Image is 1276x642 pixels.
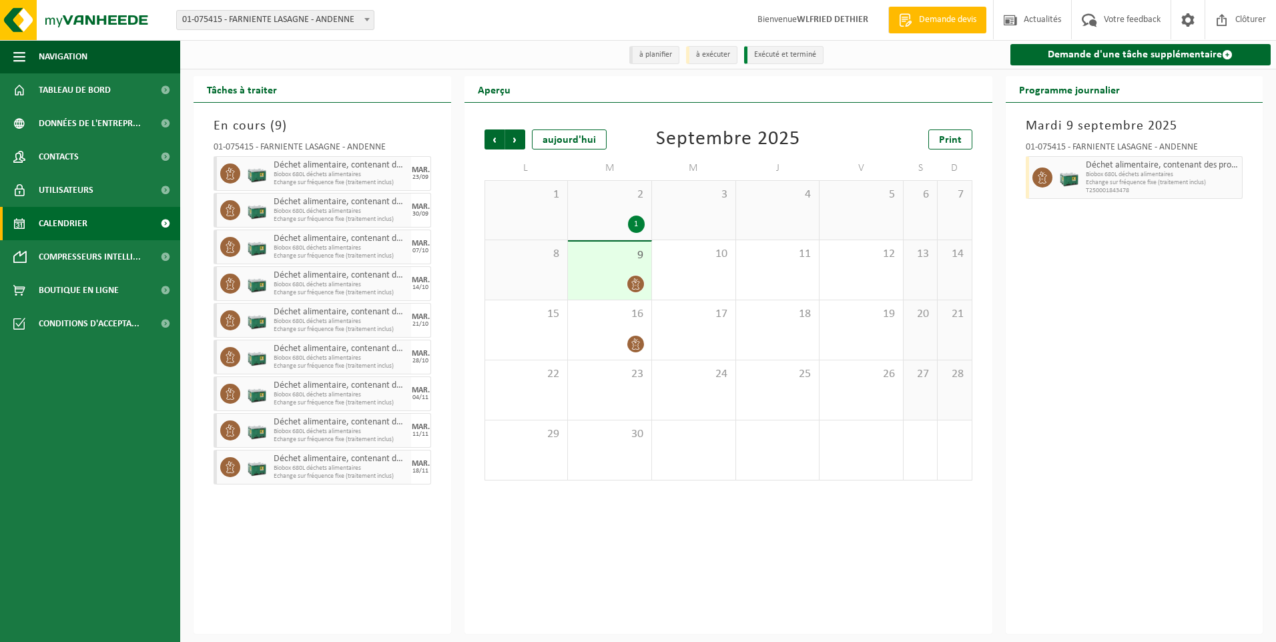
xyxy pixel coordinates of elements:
[910,188,930,202] span: 6
[39,307,139,340] span: Conditions d'accepta...
[274,362,408,370] span: Echange sur fréquence fixe (traitement inclus)
[274,380,408,391] span: Déchet alimentaire, contenant des produits d'origine animale, emballage mélangé (sans verre), cat 3
[628,216,645,233] div: 1
[910,307,930,322] span: 20
[274,391,408,399] span: Biobox 680L déchets alimentaires
[412,394,428,401] div: 04/11
[274,318,408,326] span: Biobox 680L déchets alimentaires
[274,326,408,334] span: Echange sur fréquence fixe (traitement inclus)
[39,107,141,140] span: Données de l'entrepr...
[492,367,561,382] span: 22
[492,188,561,202] span: 1
[247,200,267,220] img: PB-LB-0680-HPE-GN-01
[274,289,408,297] span: Echange sur fréquence fixe (traitement inclus)
[412,321,428,328] div: 21/10
[177,11,374,29] span: 01-075415 - FARNIENTE LASAGNE - ANDENNE
[274,197,408,208] span: Déchet alimentaire, contenant des produits d'origine animale, emballage mélangé (sans verre), cat 3
[743,188,813,202] span: 4
[575,307,645,322] span: 16
[274,281,408,289] span: Biobox 680L déchets alimentaires
[274,464,408,472] span: Biobox 680L déchets alimentaires
[464,76,524,102] h2: Aperçu
[492,247,561,262] span: 8
[412,284,428,291] div: 14/10
[744,46,824,64] li: Exécuté et terminé
[412,166,430,174] div: MAR.
[736,156,820,180] td: J
[412,358,428,364] div: 28/10
[274,436,408,444] span: Echange sur fréquence fixe (traitement inclus)
[247,274,267,294] img: PB-LB-0680-HPE-GN-01
[412,431,428,438] div: 11/11
[652,156,736,180] td: M
[575,248,645,263] span: 9
[656,129,800,149] div: Septembre 2025
[247,457,267,477] img: PB-LB-0680-HPE-GN-01
[659,307,729,322] span: 17
[176,10,374,30] span: 01-075415 - FARNIENTE LASAGNE - ANDENNE
[274,270,408,281] span: Déchet alimentaire, contenant des produits d'origine animale, emballage mélangé (sans verre), cat 3
[412,423,430,431] div: MAR.
[629,46,679,64] li: à planifier
[274,344,408,354] span: Déchet alimentaire, contenant des produits d'origine animale, emballage mélangé (sans verre), cat 3
[485,129,505,149] span: Précédent
[1026,143,1243,156] div: 01-075415 - FARNIENTE LASAGNE - ANDENNE
[1006,76,1133,102] h2: Programme journalier
[944,247,964,262] span: 14
[214,143,431,156] div: 01-075415 - FARNIENTE LASAGNE - ANDENNE
[274,179,408,187] span: Echange sur fréquence fixe (traitement inclus)
[820,156,904,180] td: V
[826,247,896,262] span: 12
[247,310,267,330] img: PB-LB-0680-HPE-GN-01
[39,73,111,107] span: Tableau de bord
[485,156,569,180] td: L
[274,160,408,171] span: Déchet alimentaire, contenant des produits d'origine animale, emballage mélangé (sans verre), cat 3
[1086,160,1239,171] span: Déchet alimentaire, contenant des produits d'origine animale, emballage mélangé (sans verre), cat 3
[39,174,93,207] span: Utilisateurs
[1086,171,1239,179] span: Biobox 680L déchets alimentaires
[274,234,408,244] span: Déchet alimentaire, contenant des produits d'origine animale, emballage mélangé (sans verre), cat 3
[944,367,964,382] span: 28
[938,156,972,180] td: D
[412,386,430,394] div: MAR.
[274,428,408,436] span: Biobox 680L déchets alimentaires
[492,427,561,442] span: 29
[910,247,930,262] span: 13
[412,203,430,211] div: MAR.
[274,216,408,224] span: Echange sur fréquence fixe (traitement inclus)
[659,188,729,202] span: 3
[826,367,896,382] span: 26
[826,307,896,322] span: 19
[275,119,282,133] span: 9
[274,472,408,480] span: Echange sur fréquence fixe (traitement inclus)
[247,420,267,440] img: PB-LB-0680-HPE-GN-01
[505,129,525,149] span: Suivant
[39,240,141,274] span: Compresseurs intelli...
[575,367,645,382] span: 23
[194,76,290,102] h2: Tâches à traiter
[575,427,645,442] span: 30
[412,460,430,468] div: MAR.
[797,15,868,25] strong: WLFRIED DETHIER
[928,129,972,149] a: Print
[904,156,938,180] td: S
[532,129,607,149] div: aujourd'hui
[686,46,737,64] li: à exécuter
[575,188,645,202] span: 2
[274,354,408,362] span: Biobox 680L déchets alimentaires
[274,208,408,216] span: Biobox 680L déchets alimentaires
[274,307,408,318] span: Déchet alimentaire, contenant des produits d'origine animale, emballage mélangé (sans verre), cat 3
[412,350,430,358] div: MAR.
[826,188,896,202] span: 5
[39,274,119,307] span: Boutique en ligne
[1026,116,1243,136] h3: Mardi 9 septembre 2025
[1086,179,1239,187] span: Echange sur fréquence fixe (traitement inclus)
[944,188,964,202] span: 7
[1010,44,1271,65] a: Demande d'une tâche supplémentaire
[214,116,431,136] h3: En cours ( )
[743,367,813,382] span: 25
[1059,168,1079,188] img: PB-LB-0680-HPE-GN-01
[1086,187,1239,195] span: T250001843478
[888,7,986,33] a: Demande devis
[39,140,79,174] span: Contacts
